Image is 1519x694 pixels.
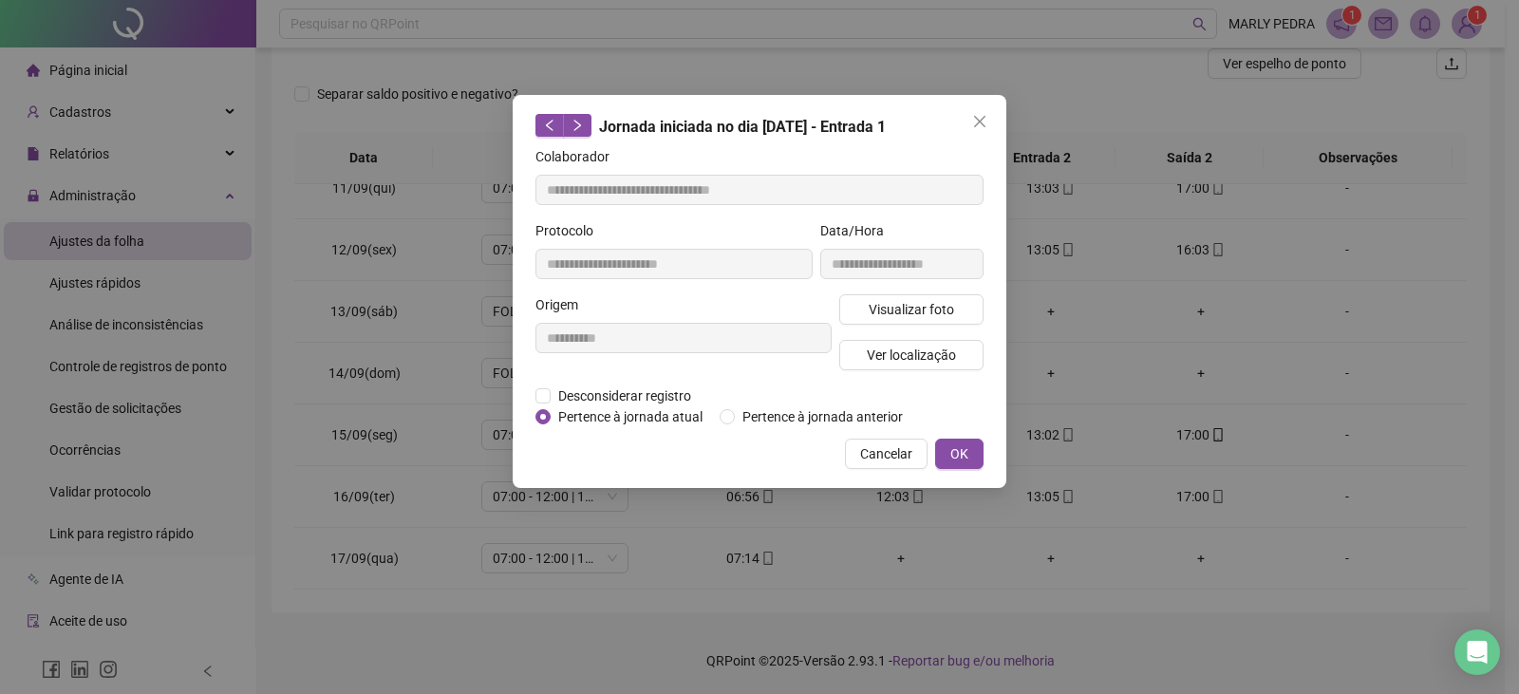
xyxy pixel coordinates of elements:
[563,114,591,137] button: right
[535,294,591,315] label: Origem
[571,119,584,132] span: right
[543,119,556,132] span: left
[935,439,984,469] button: OK
[551,406,710,427] span: Pertence à jornada atual
[820,220,896,241] label: Data/Hora
[867,345,956,366] span: Ver localização
[1454,629,1500,675] div: Open Intercom Messenger
[839,294,984,325] button: Visualizar foto
[535,146,622,167] label: Colaborador
[950,443,968,464] span: OK
[860,443,912,464] span: Cancelar
[845,439,928,469] button: Cancelar
[869,299,954,320] span: Visualizar foto
[965,106,995,137] button: Close
[972,114,987,129] span: close
[535,220,606,241] label: Protocolo
[551,385,699,406] span: Desconsiderar registro
[535,114,984,139] div: Jornada iniciada no dia [DATE] - Entrada 1
[535,114,564,137] button: left
[839,340,984,370] button: Ver localização
[735,406,910,427] span: Pertence à jornada anterior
